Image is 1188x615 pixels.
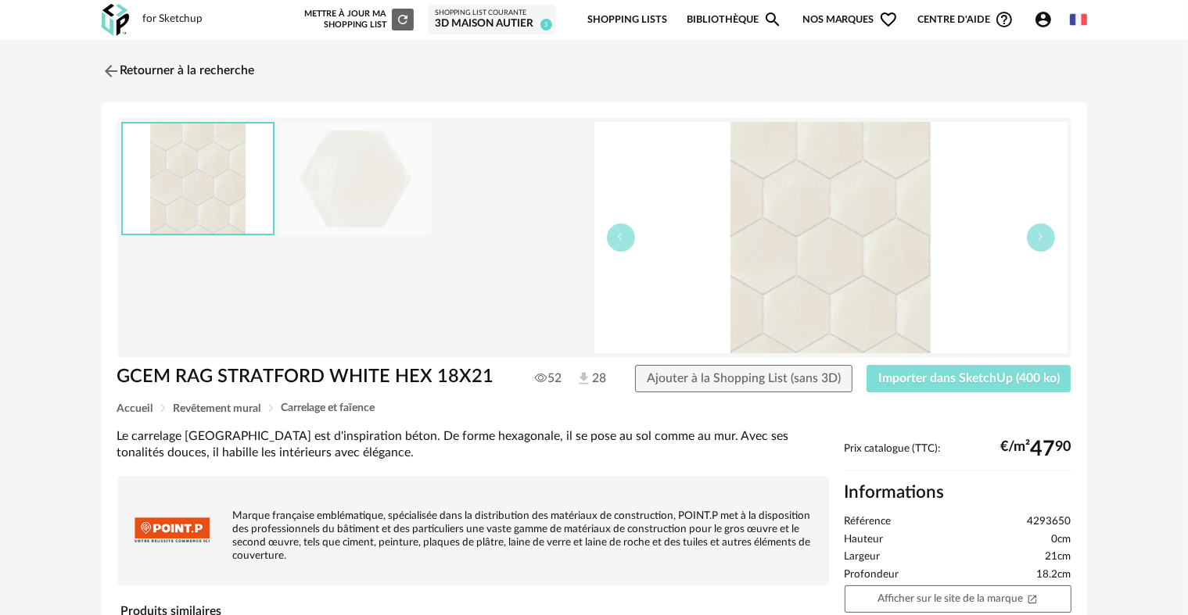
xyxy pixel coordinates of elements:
a: Afficher sur le site de la marqueOpen In New icon [845,585,1071,613]
a: BibliothèqueMagnify icon [687,2,782,38]
span: Nos marques [802,2,898,38]
img: svg+xml;base64,PHN2ZyB3aWR0aD0iMjQiIGhlaWdodD0iMjQiIHZpZXdCb3g9IjAgMCAyNCAyNCIgZmlsbD0ibm9uZSIgeG... [102,62,120,80]
span: 21cm [1046,550,1071,564]
a: Shopping List courante 3D maison autier 5 [435,9,549,31]
span: Revêtement mural [174,403,261,414]
span: Centre d'aideHelp Circle Outline icon [917,10,1014,29]
button: Ajouter à la Shopping List (sans 3D) [635,365,852,393]
span: Importer dans SketchUp (400 ko) [878,372,1060,384]
div: 3D maison autier [435,17,549,31]
div: for Sketchup [143,13,203,27]
img: AST7848354-M.jpg [279,123,431,234]
img: Téléchargements [576,370,592,387]
div: €/m² 90 [1001,443,1071,456]
div: Mettre à jour ma Shopping List [301,9,414,30]
span: 0cm [1052,533,1071,547]
span: 28 [576,370,606,388]
span: Largeur [845,550,881,564]
span: Ajouter à la Shopping List (sans 3D) [647,372,841,384]
span: Account Circle icon [1034,10,1053,29]
span: Heart Outline icon [879,10,898,29]
p: Marque française emblématique, spécialisée dans la distribution des matériaux de construction, PO... [125,510,821,563]
span: Carrelage et faïence [282,402,375,413]
span: Open In New icon [1027,592,1038,603]
span: Help Circle Outline icon [995,10,1014,29]
span: Accueil [117,403,153,414]
span: Account Circle icon [1034,10,1060,29]
span: Référence [845,515,892,529]
div: Shopping List courante [435,9,549,18]
span: 5 [540,19,552,30]
div: Le carrelage [GEOGRAPHIC_DATA] est d'inspiration béton. De forme hexagonale, il se pose au sol co... [117,428,829,462]
img: thumbnail.png [123,123,273,234]
div: Prix catalogue (TTC): [845,442,1071,471]
div: Breadcrumb [117,402,1071,414]
a: Retourner à la recherche [102,54,255,88]
img: OXP [102,4,129,36]
span: Refresh icon [396,15,410,23]
span: Magnify icon [763,10,782,29]
img: fr [1070,11,1087,28]
span: 52 [535,370,562,386]
img: brand logo [125,484,219,577]
h1: GCEM RAG STRATFORD WHITE HEX 18X21 [117,365,506,389]
span: Hauteur [845,533,884,547]
span: Profondeur [845,568,899,582]
span: 18.2cm [1037,568,1071,582]
span: 4293650 [1028,515,1071,529]
span: 47 [1031,443,1056,456]
a: Shopping Lists [587,2,667,38]
h2: Informations [845,481,1071,504]
img: thumbnail.png [594,122,1068,353]
button: Importer dans SketchUp (400 ko) [867,365,1071,393]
